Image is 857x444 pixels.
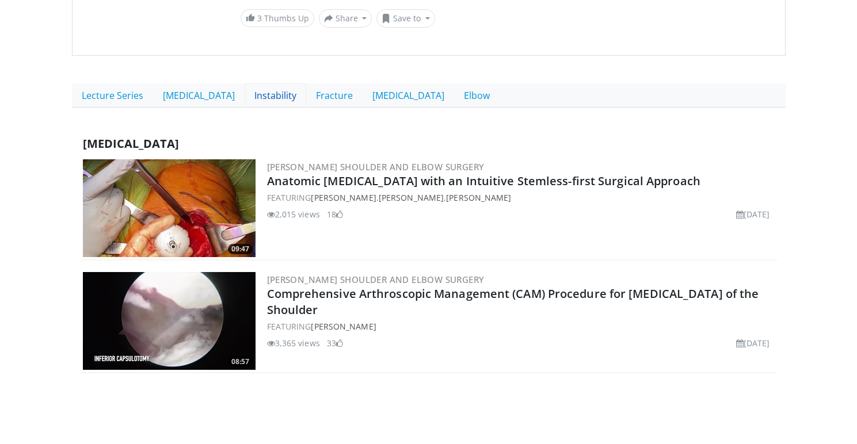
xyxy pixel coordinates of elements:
[363,83,454,108] a: [MEDICAL_DATA]
[267,208,320,220] li: 2,015 views
[267,337,320,349] li: 3,365 views
[736,337,770,349] li: [DATE]
[736,208,770,220] li: [DATE]
[379,192,444,203] a: [PERSON_NAME]
[319,9,372,28] button: Share
[83,272,256,370] a: 08:57
[267,286,759,317] a: Comprehensive Arthroscopic Management (CAM) Procedure for [MEDICAL_DATA] of the Shoulder
[228,357,253,367] span: 08:57
[83,159,256,257] a: 09:47
[327,337,343,349] li: 33
[153,83,245,108] a: [MEDICAL_DATA]
[327,208,343,220] li: 18
[241,9,314,27] a: 3 Thumbs Up
[83,136,179,151] span: [MEDICAL_DATA]
[306,83,363,108] a: Fracture
[267,320,775,332] div: FEATURING
[267,173,700,189] a: Anatomic [MEDICAL_DATA] with an Intuitive Stemless-first Surgical Approach
[267,274,485,285] a: [PERSON_NAME] Shoulder and Elbow Surgery
[376,9,435,28] button: Save to
[72,83,153,108] a: Lecture Series
[267,161,485,173] a: [PERSON_NAME] Shoulder and Elbow Surgery
[311,321,376,332] a: [PERSON_NAME]
[83,159,256,257] img: 0e5ecfd5-917a-4171-ba6b-5f98b539a72b.300x170_q85_crop-smart_upscale.jpg
[245,83,306,108] a: Instability
[83,272,256,370] img: 3349a3b0-0111-4fb0-8a7a-98ebd23e30ef.300x170_q85_crop-smart_upscale.jpg
[311,192,376,203] a: [PERSON_NAME]
[454,83,500,108] a: Elbow
[228,244,253,254] span: 09:47
[446,192,511,203] a: [PERSON_NAME]
[267,192,775,204] div: FEATURING , ,
[257,13,262,24] span: 3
